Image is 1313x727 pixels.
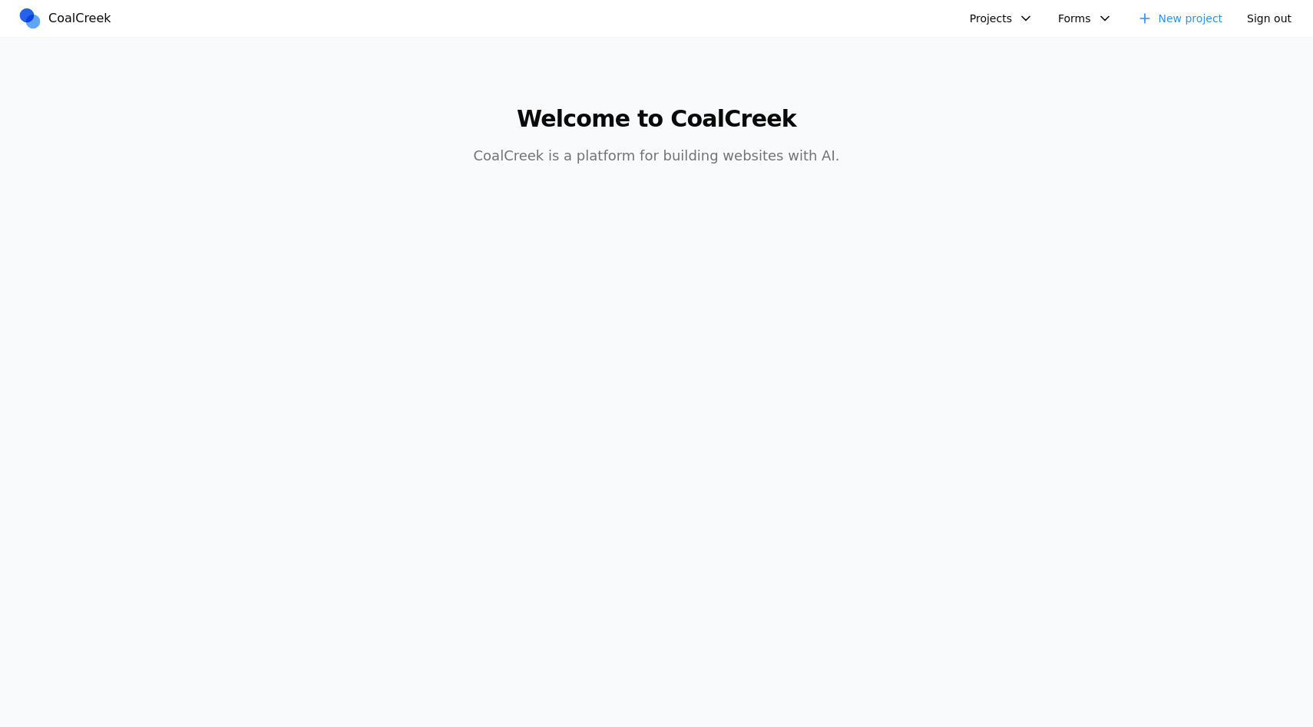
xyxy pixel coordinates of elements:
[18,7,117,30] a: CoalCreek
[362,105,951,133] h1: Welcome to CoalCreek
[362,145,951,167] p: CoalCreek is a platform for building websites with AI.
[1049,6,1122,31] button: Forms
[1128,6,1232,31] a: New project
[48,9,111,28] span: CoalCreek
[1238,6,1301,31] button: Sign out
[961,6,1043,31] button: Projects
